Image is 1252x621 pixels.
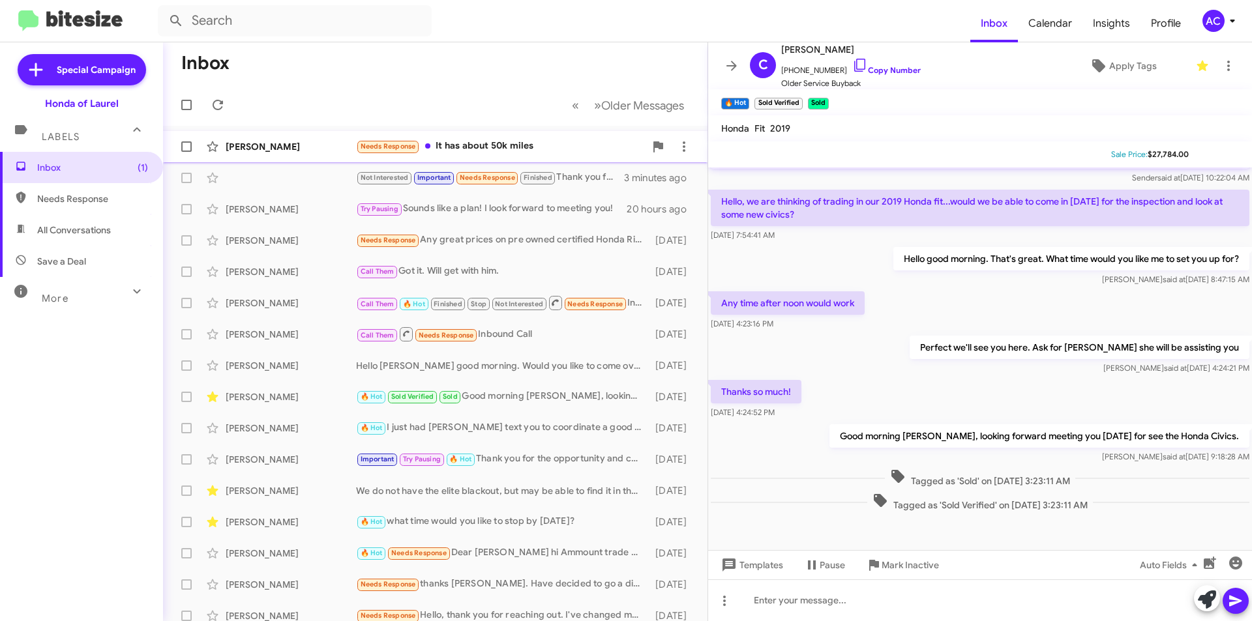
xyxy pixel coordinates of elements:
[356,170,624,185] div: Thank you for contacting [GEOGRAPHIC_DATA] Apartments! Reply START or YES to enable messages on t...
[1148,149,1189,159] span: $27,784.00
[158,5,432,36] input: Search
[711,319,773,328] span: [DATE] 4:23:16 PM
[37,224,111,237] span: All Conversations
[356,201,627,216] div: Sounds like a plan! I look forward to meeting you!
[910,336,1249,359] p: Perfect we'll see you here. Ask for [PERSON_NAME] she will be assisting you
[361,455,395,463] span: Important
[226,484,356,497] div: [PERSON_NAME]
[356,389,649,404] div: Good morning [PERSON_NAME], looking forward meeting you [DATE] for see the Honda Civics.
[361,205,398,213] span: Try Pausing
[564,92,587,119] button: Previous
[361,517,383,526] span: 🔥 Hot
[649,515,697,528] div: [DATE]
[1111,149,1148,159] span: Sale Price:
[758,55,768,76] span: C
[1102,274,1249,284] span: [PERSON_NAME] [DATE] 8:47:15 AM
[181,53,230,74] h1: Inbox
[226,203,356,216] div: [PERSON_NAME]
[885,469,1075,487] span: Tagged as 'Sold' on [DATE] 3:23:11 AM
[356,233,649,248] div: Any great prices on pre owned certified Honda Ridgeline?
[781,57,921,77] span: [PHONE_NUMBER]
[649,484,697,497] div: [DATE]
[601,98,684,113] span: Older Messages
[572,97,579,113] span: «
[1191,10,1238,32] button: AC
[361,267,395,276] span: Call Them
[829,424,1249,448] p: Good morning [PERSON_NAME], looking forward meeting you [DATE] for see the Honda Civics.
[226,234,356,247] div: [PERSON_NAME]
[867,493,1093,512] span: Tagged as 'Sold Verified' on [DATE] 3:23:11 AM
[649,296,697,310] div: [DATE]
[226,328,356,341] div: [PERSON_NAME]
[856,553,949,577] button: Mark Inactive
[443,392,458,401] span: Sold
[361,611,416,620] span: Needs Response
[594,97,601,113] span: »
[434,300,462,308] span: Finished
[391,549,447,557] span: Needs Response
[721,123,749,134] span: Honda
[138,161,148,174] span: (1)
[711,380,801,403] p: Thanks so much!
[711,230,775,240] span: [DATE] 7:54:41 AM
[42,131,80,143] span: Labels
[1082,5,1140,42] a: Insights
[226,140,356,153] div: [PERSON_NAME]
[649,328,697,341] div: [DATE]
[708,553,794,577] button: Templates
[1129,553,1213,577] button: Auto Fields
[649,359,697,372] div: [DATE]
[586,92,692,119] button: Next
[226,453,356,466] div: [PERSON_NAME]
[226,422,356,435] div: [PERSON_NAME]
[356,264,649,279] div: Got it. Will get with him.
[1018,5,1082,42] span: Calendar
[356,295,649,311] div: Inbound Call
[1140,553,1202,577] span: Auto Fields
[37,255,86,268] span: Save a Deal
[1132,173,1249,182] span: Sender [DATE] 10:22:04 AM
[1164,363,1187,373] span: said at
[649,422,697,435] div: [DATE]
[226,578,356,591] div: [PERSON_NAME]
[754,123,765,134] span: Fit
[361,300,395,308] span: Call Them
[1109,54,1157,78] span: Apply Tags
[627,203,697,216] div: 20 hours ago
[649,547,697,560] div: [DATE]
[567,300,623,308] span: Needs Response
[403,300,425,308] span: 🔥 Hot
[361,173,409,182] span: Not Interested
[882,553,939,577] span: Mark Inactive
[649,453,697,466] div: [DATE]
[226,359,356,372] div: [PERSON_NAME]
[808,98,829,109] small: Sold
[361,424,383,432] span: 🔥 Hot
[18,54,146,85] a: Special Campaign
[356,420,649,435] div: I just had [PERSON_NAME] text you to coordinate a good time. Please let her know your availabilit...
[649,390,697,403] div: [DATE]
[356,359,649,372] div: Hello [PERSON_NAME] good morning. Would you like to come over [DATE] to check options for you?
[1163,274,1185,284] span: said at
[781,42,921,57] span: [PERSON_NAME]
[770,123,790,134] span: 2019
[719,553,783,577] span: Templates
[57,63,136,76] span: Special Campaign
[754,98,802,109] small: Sold Verified
[970,5,1018,42] span: Inbox
[460,173,515,182] span: Needs Response
[820,553,845,577] span: Pause
[356,514,649,529] div: what time would you like to stop by [DATE]?
[781,77,921,90] span: Older Service Buyback
[471,300,486,308] span: Stop
[226,547,356,560] div: [PERSON_NAME]
[45,97,119,110] div: Honda of Laurel
[565,92,692,119] nav: Page navigation example
[361,580,416,588] span: Needs Response
[1140,5,1191,42] a: Profile
[37,192,148,205] span: Needs Response
[893,247,1249,270] p: Hello good morning. That's great. What time would you like me to set you up for?
[419,331,474,339] span: Needs Response
[361,236,416,244] span: Needs Response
